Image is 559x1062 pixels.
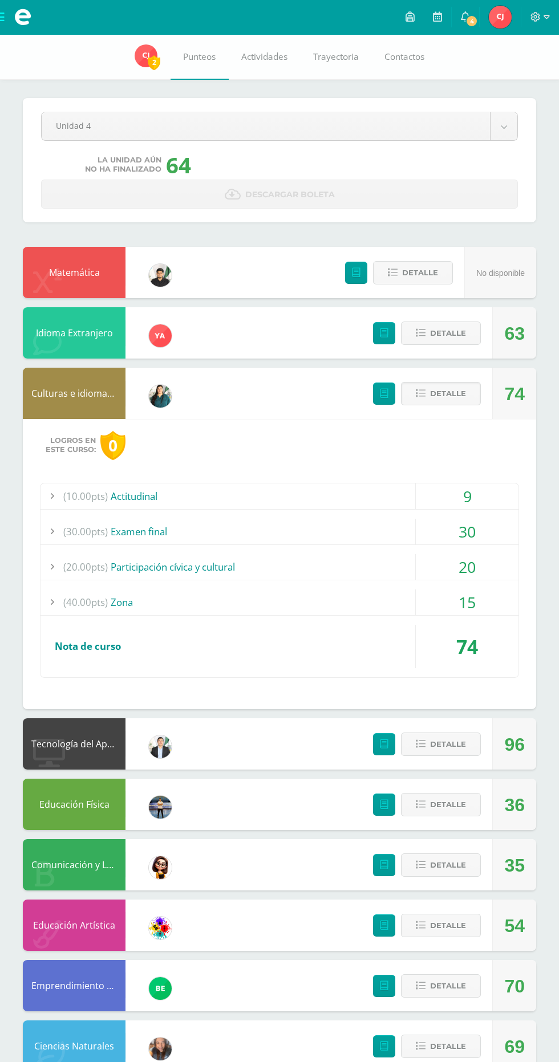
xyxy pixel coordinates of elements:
button: Detalle [401,853,481,877]
span: Detalle [430,1036,466,1057]
div: Educación Física [23,779,125,830]
div: 64 [166,150,191,180]
img: aa2172f3e2372f881a61fb647ea0edf1.png [149,735,172,758]
span: Logros en este curso: [46,436,96,454]
span: (20.00pts) [63,554,108,580]
span: 4 [465,15,478,27]
span: Detalle [430,383,466,404]
span: Detalle [430,734,466,755]
div: Emprendimiento para la Productividad y Desarrollo [23,960,125,1011]
div: Zona [40,589,519,615]
div: 96 [504,719,525,770]
span: Nota de curso [55,640,121,653]
img: 8286b9a544571e995a349c15127c7be6.png [149,1037,172,1060]
span: Detalle [402,262,438,283]
div: 36 [504,779,525,831]
div: 54 [504,900,525,951]
span: 2 [148,55,160,70]
div: 74 [416,625,519,668]
div: 0 [100,431,125,460]
div: Comunicación y Lenguaje L1 [23,839,125,890]
span: Detalle [430,323,466,344]
img: cddb2fafc80e4a6e526b97ae3eca20ef.png [149,856,172,879]
div: Participación cívica y cultural [40,554,519,580]
div: 30 [416,519,519,544]
div: 35 [504,840,525,891]
img: d0a5be8572cbe4fc9d9d910beeabcdaa.png [149,917,172,939]
div: Tecnología del Aprendizaje y Comunicación [23,718,125,770]
div: 9 [416,483,519,509]
a: Unidad 4 [42,112,517,140]
span: (30.00pts) [63,519,108,544]
span: La unidad aún no ha finalizado [85,156,161,174]
span: Unidad 4 [56,112,476,139]
span: No disponible [476,268,525,278]
span: Punteos [183,51,216,63]
button: Detalle [401,974,481,998]
div: 70 [504,961,525,1012]
button: Detalle [401,1035,481,1058]
button: Detalle [373,261,453,284]
img: 03e148f6b19249712b3b9c7a183a0702.png [135,44,157,67]
span: Trayectoria [313,51,359,63]
img: 03e148f6b19249712b3b9c7a183a0702.png [489,6,512,29]
div: Examen final [40,519,519,544]
img: b85866ae7f275142dc9a325ef37a630d.png [149,977,172,1000]
span: Detalle [430,855,466,876]
img: f58bb6038ea3a85f08ed05377cd67300.png [149,385,172,408]
a: Punteos [171,34,229,80]
a: Trayectoria [301,34,372,80]
div: 20 [416,554,519,580]
button: Detalle [401,793,481,816]
img: bde165c00b944de6c05dcae7d51e2fcc.png [149,796,172,819]
button: Detalle [401,733,481,756]
a: Actividades [229,34,301,80]
div: 15 [416,589,519,615]
div: Idioma Extranjero [23,307,125,359]
span: (40.00pts) [63,589,108,615]
img: 90ee13623fa7c5dbc2270dab131931b4.png [149,324,172,347]
a: Contactos [372,34,438,80]
button: Detalle [401,322,481,345]
span: Descargar boleta [245,181,335,209]
span: Detalle [430,975,466,996]
span: Actividades [241,51,287,63]
button: Detalle [401,914,481,937]
span: (10.00pts) [63,483,108,509]
button: Detalle [401,382,481,405]
div: Actitudinal [40,483,519,509]
div: Matemática [23,247,125,298]
div: Educación Artística [23,900,125,951]
div: Culturas e idiomas mayas Garífuna y Xinca L2 [23,368,125,419]
span: Detalle [430,794,466,815]
span: Contactos [384,51,424,63]
img: a5e710364e73df65906ee1fa578590e2.png [149,264,172,287]
div: 63 [504,308,525,359]
div: 74 [504,368,525,420]
span: Detalle [430,915,466,936]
